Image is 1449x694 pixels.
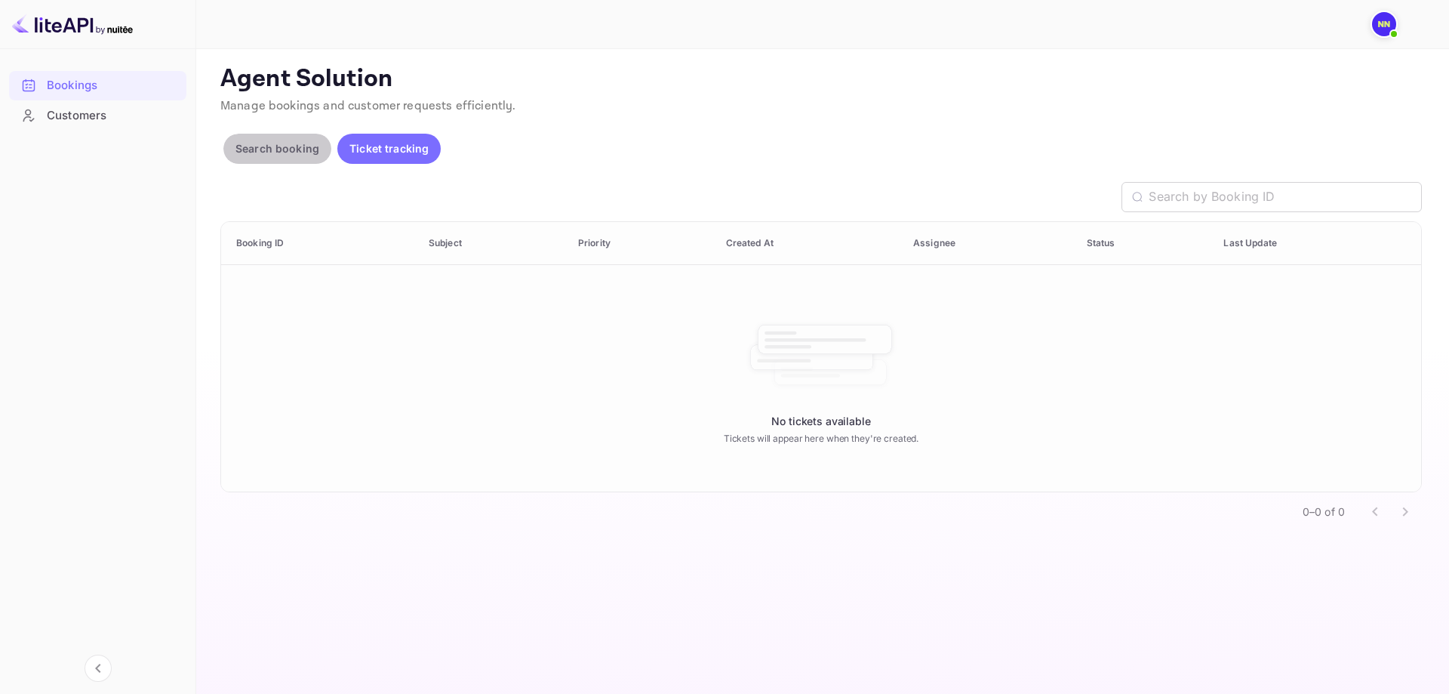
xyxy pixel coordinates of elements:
[1211,222,1421,265] th: Last Update
[417,222,566,265] th: Subject
[9,71,186,100] div: Bookings
[85,655,112,682] button: Collapse navigation
[771,413,870,429] p: No tickets available
[221,222,417,265] th: Booking ID
[901,222,1075,265] th: Assignee
[220,64,1422,94] p: Agent Solution
[1075,222,1212,265] th: Status
[1303,504,1345,520] p: 0–0 of 0
[220,98,516,114] span: Manage bookings and customer requests efficiently.
[724,432,918,446] p: Tickets will appear here when they're created.
[12,12,133,36] img: LiteAPI logo
[9,101,186,129] a: Customers
[9,101,186,131] div: Customers
[349,140,429,156] p: Ticket tracking
[47,107,179,125] div: Customers
[9,71,186,99] a: Bookings
[1149,182,1422,212] input: Search by Booking ID
[47,77,179,94] div: Bookings
[1372,12,1396,36] img: N/A N/A
[235,140,319,156] p: Search booking
[566,222,714,265] th: Priority
[714,222,901,265] th: Created At
[746,310,897,401] img: No tickets available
